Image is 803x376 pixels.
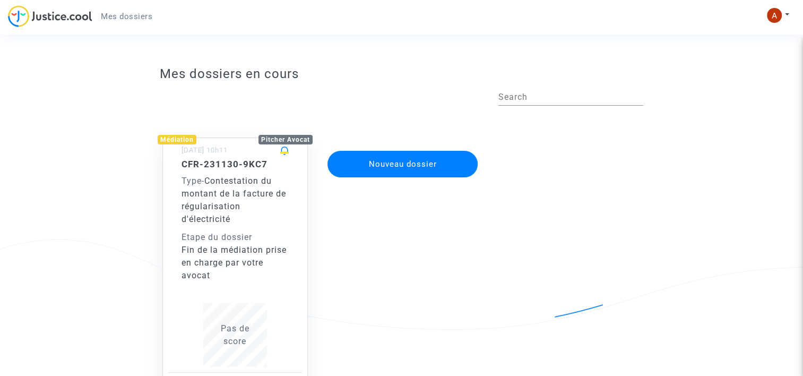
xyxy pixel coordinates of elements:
[258,135,313,144] div: Pitcher Avocat
[182,176,204,186] span: -
[327,151,478,177] button: Nouveau dossier
[182,146,228,154] small: [DATE] 10h11
[160,66,643,82] h3: Mes dossiers en cours
[182,244,289,282] div: Fin de la médiation prise en charge par votre avocat
[182,159,289,169] h5: CFR-231130-9KC7
[101,12,152,21] span: Mes dossiers
[8,5,92,27] img: jc-logo.svg
[182,231,289,244] div: Etape du dossier
[92,8,161,24] a: Mes dossiers
[182,176,286,224] span: Contestation du montant de la facture de régularisation d'électricité
[221,323,249,346] span: Pas de score
[158,135,196,144] div: Médiation
[182,176,202,186] span: Type
[326,144,479,154] a: Nouveau dossier
[767,8,782,23] img: ACg8ocK72qc1zWCYlwwWXcpLwPkirxhVgO19Wun7v3BE0Go7=s96-c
